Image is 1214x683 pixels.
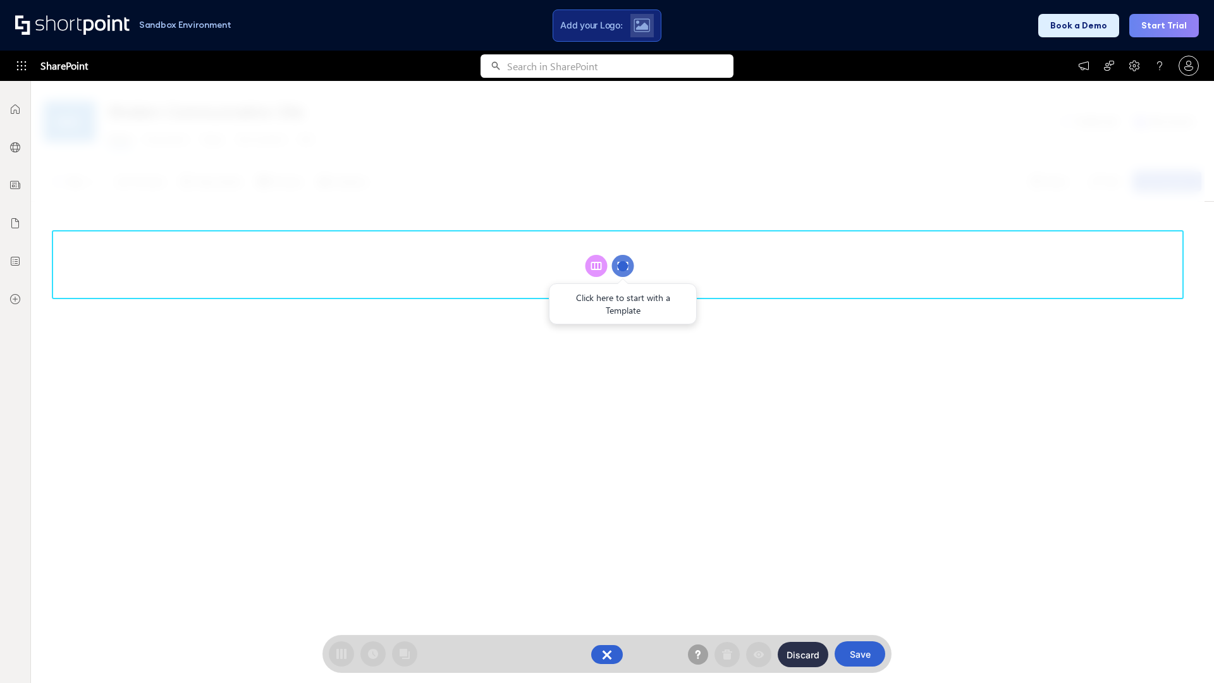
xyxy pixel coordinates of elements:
[507,54,733,78] input: Search in SharePoint
[1038,14,1119,37] button: Book a Demo
[560,20,622,31] span: Add your Logo:
[139,22,231,28] h1: Sandbox Environment
[1129,14,1199,37] button: Start Trial
[778,642,828,667] button: Discard
[634,18,650,32] img: Upload logo
[835,641,885,667] button: Save
[40,51,88,81] span: SharePoint
[1151,622,1214,683] iframe: Chat Widget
